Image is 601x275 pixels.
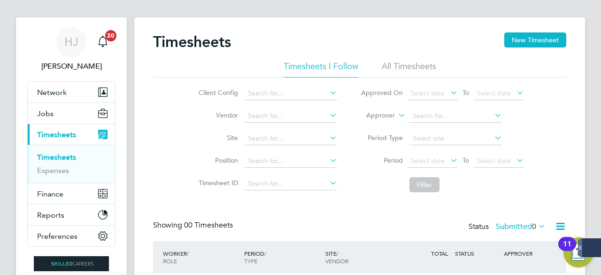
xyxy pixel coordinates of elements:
[64,36,78,48] span: HJ
[37,166,69,175] a: Expenses
[37,211,64,220] span: Reports
[37,153,76,162] a: Timesheets
[496,222,546,231] label: Submitted
[244,257,257,265] span: TYPE
[28,226,115,246] button: Preferences
[187,250,189,257] span: /
[37,232,77,241] span: Preferences
[337,250,339,257] span: /
[28,82,115,102] button: Network
[431,250,448,257] span: TOTAL
[37,130,76,139] span: Timesheets
[453,245,501,262] div: STATUS
[353,111,395,120] label: Approver
[361,88,403,97] label: Approved On
[28,183,115,204] button: Finance
[196,156,238,165] label: Position
[469,220,547,234] div: Status
[411,157,445,165] span: Select date
[196,88,238,97] label: Client Config
[161,245,242,269] div: WORKER
[477,157,511,165] span: Select date
[409,110,502,123] input: Search for...
[28,124,115,145] button: Timesheets
[245,110,337,123] input: Search for...
[284,61,358,78] li: Timesheets I Follow
[27,27,116,72] a: HJ[PERSON_NAME]
[323,245,404,269] div: SITE
[37,88,67,97] span: Network
[184,220,233,230] span: 00 Timesheets
[361,134,403,142] label: Period Type
[105,30,116,41] span: 20
[245,155,337,168] input: Search for...
[163,257,177,265] span: ROLE
[28,103,115,124] button: Jobs
[563,237,593,267] button: Open Resource Center, 11 new notifications
[153,220,235,230] div: Showing
[196,111,238,119] label: Vendor
[264,250,266,257] span: /
[27,256,116,271] a: Go to home page
[28,204,115,225] button: Reports
[504,32,566,47] button: New Timesheet
[460,86,472,99] span: To
[409,132,502,145] input: Select one
[382,61,436,78] li: All Timesheets
[245,87,337,100] input: Search for...
[325,257,348,265] span: VENDOR
[409,177,439,192] button: Filter
[501,245,550,262] div: APPROVER
[245,177,337,190] input: Search for...
[37,109,54,118] span: Jobs
[93,27,112,57] a: 20
[361,156,403,165] label: Period
[34,256,109,271] img: skilledcareers-logo-retina.png
[460,154,472,166] span: To
[245,132,337,145] input: Search for...
[477,89,511,97] span: Select date
[196,179,238,187] label: Timesheet ID
[532,222,536,231] span: 0
[196,134,238,142] label: Site
[27,61,116,72] span: Holly Jones
[37,189,63,198] span: Finance
[411,89,445,97] span: Select date
[153,32,231,51] h2: Timesheets
[242,245,323,269] div: PERIOD
[563,244,571,256] div: 11
[28,145,115,183] div: Timesheets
